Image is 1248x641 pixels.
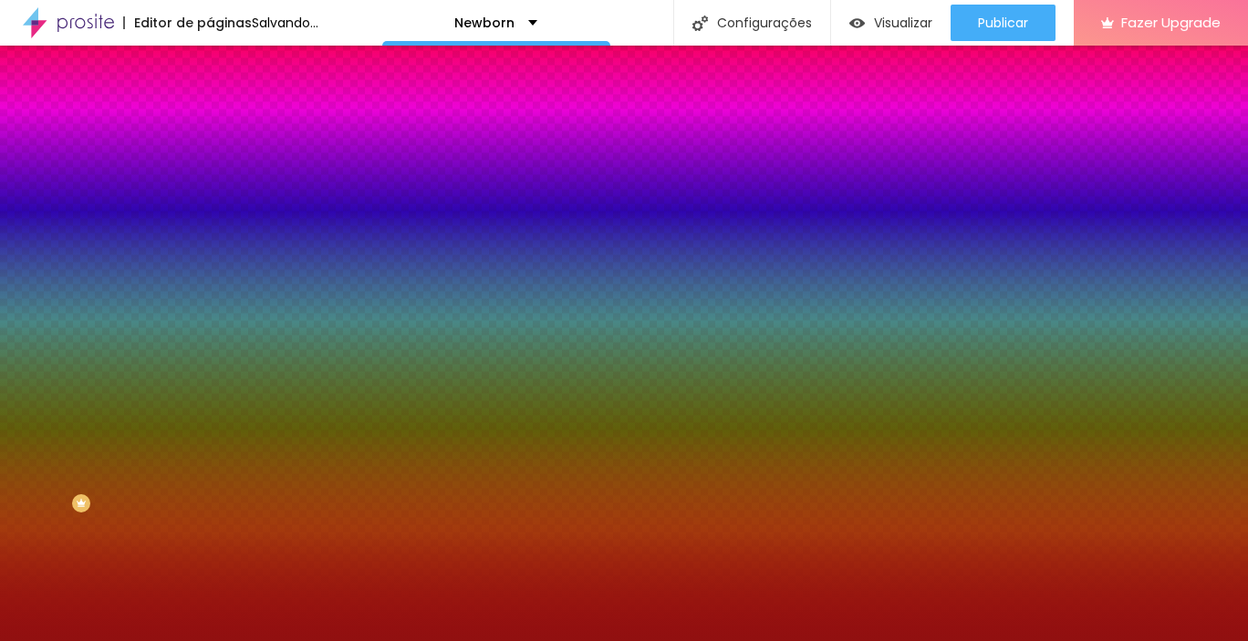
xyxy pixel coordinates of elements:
img: Icone [692,16,708,31]
div: Editor de páginas [123,16,252,29]
span: Visualizar [874,16,932,30]
img: view-1.svg [849,16,865,31]
span: Fazer Upgrade [1121,15,1221,30]
span: Publicar [978,16,1028,30]
button: Visualizar [831,5,951,41]
p: Newborn [454,16,515,29]
button: Publicar [951,5,1056,41]
div: Salvando... [252,16,318,29]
